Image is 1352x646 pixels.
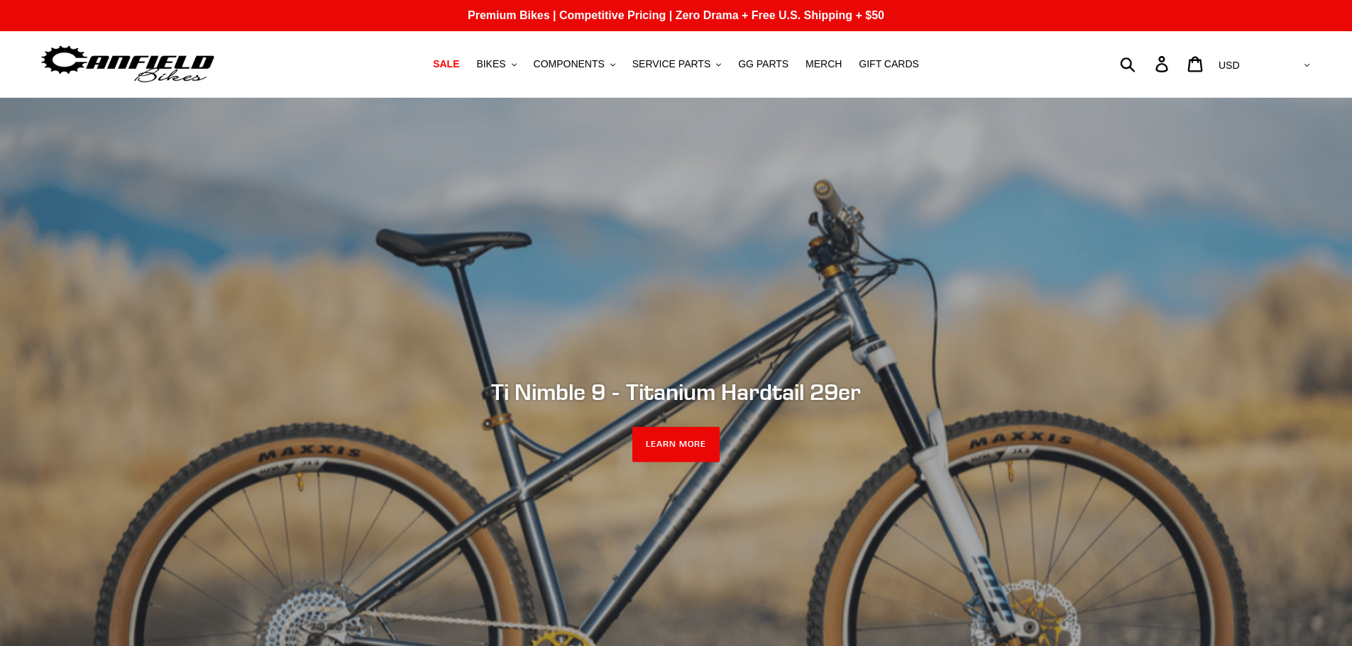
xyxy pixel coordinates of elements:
img: Canfield Bikes [39,42,216,87]
a: GIFT CARDS [852,55,926,74]
span: COMPONENTS [534,58,605,70]
a: LEARN MORE [632,427,720,462]
span: GG PARTS [738,58,788,70]
span: MERCH [806,58,842,70]
button: COMPONENTS [527,55,622,74]
button: BIKES [469,55,523,74]
span: SERVICE PARTS [632,58,710,70]
h2: Ti Nimble 9 - Titanium Hardtail 29er [290,379,1063,406]
span: SALE [433,58,459,70]
a: SALE [426,55,466,74]
span: BIKES [476,58,505,70]
a: GG PARTS [731,55,796,74]
span: GIFT CARDS [859,58,919,70]
button: SERVICE PARTS [625,55,728,74]
a: MERCH [798,55,849,74]
input: Search [1128,48,1164,79]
